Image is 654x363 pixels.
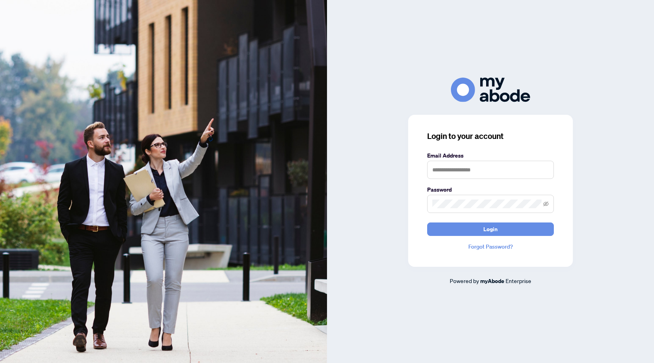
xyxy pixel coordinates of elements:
label: Email Address [427,151,554,160]
button: Login [427,222,554,236]
span: Enterprise [506,277,531,284]
h3: Login to your account [427,131,554,142]
img: ma-logo [451,78,530,102]
span: Login [483,223,498,236]
a: Forgot Password? [427,242,554,251]
span: Powered by [450,277,479,284]
label: Password [427,185,554,194]
a: myAbode [480,277,504,285]
span: eye-invisible [543,201,549,207]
